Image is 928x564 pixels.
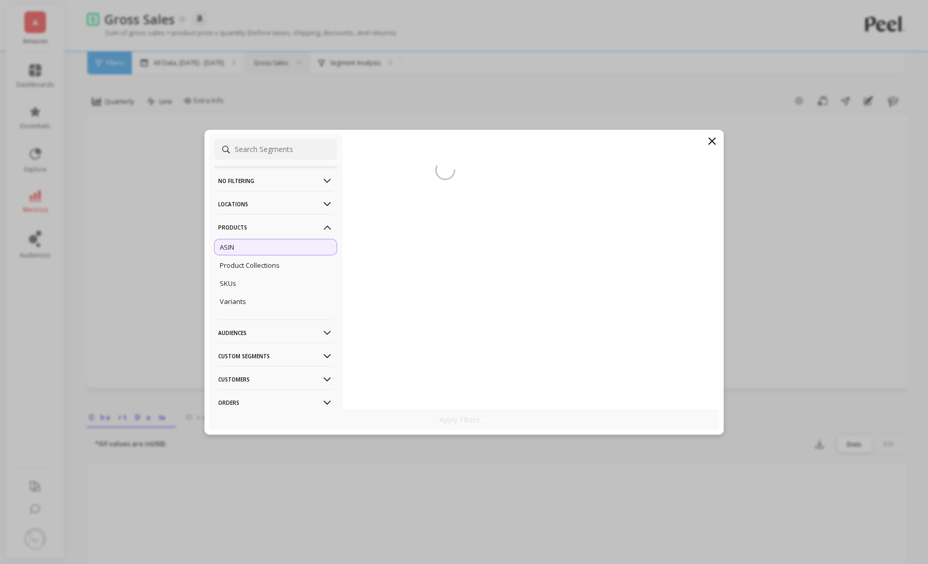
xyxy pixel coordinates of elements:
[439,415,489,424] p: Apply Filters
[214,139,337,160] input: Search Segments
[220,279,236,288] p: SKUs
[218,343,333,369] p: Custom Segments
[218,366,333,392] p: Customers
[218,319,333,346] p: Audiences
[218,167,333,194] p: No filtering
[218,191,333,217] p: Locations
[220,261,280,270] p: Product Collections
[220,297,246,306] p: Variants
[218,214,333,240] p: Products
[218,389,333,416] p: Orders
[220,242,234,252] p: ASIN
